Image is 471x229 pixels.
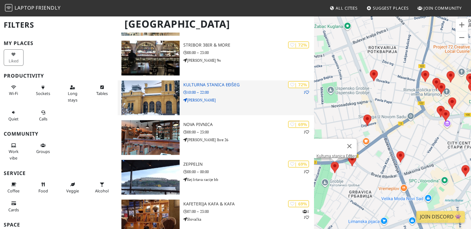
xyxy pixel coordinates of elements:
img: Zeppelin [121,160,179,195]
span: Alcohol [95,188,109,194]
a: Suggest Places [364,2,411,14]
span: Join Community [424,5,462,11]
a: Join Discord 👾 [416,211,465,223]
h3: My Places [4,40,114,46]
span: Laptop [15,4,35,11]
span: Credit cards [8,207,19,213]
span: Video/audio calls [39,116,47,122]
p: Slovačka [183,216,314,222]
p: 08:00 – 23:00 [183,129,314,135]
span: Veggie [66,188,79,194]
span: Stable Wi-Fi [9,91,18,96]
button: Groups [33,140,53,157]
h3: Zeppelin [183,162,314,167]
span: People working [9,149,19,160]
a: Kulturna stanica Eđšeg | 72% 1 Kulturna stanica Eđšeg 10:00 – 22:00 [PERSON_NAME] [118,80,314,115]
button: Food [33,179,53,196]
span: All Cities [336,5,358,11]
p: 1 1 [303,209,309,220]
img: Stribor 3bir & More [121,41,179,75]
p: 08:00 – 00:00 [183,169,314,175]
button: Tables [92,82,112,99]
span: Work-friendly tables [96,91,108,96]
a: Zeppelin | 69% 1 Zeppelin 08:00 – 00:00 Kej žrtava racije bb [118,160,314,195]
div: | 69% [288,121,309,128]
div: | 69% [288,160,309,168]
span: Coffee [7,188,20,194]
span: Quiet [8,116,19,122]
button: Long stays [63,82,82,105]
p: 1 [303,169,309,175]
button: Calls [33,107,53,124]
h3: Space [4,222,114,228]
button: Zoom out [456,31,468,44]
p: 08:00 – 23:00 [183,50,314,56]
span: Suggest Places [373,5,409,11]
button: Alcohol [92,179,112,196]
p: [PERSON_NAME] [183,97,314,103]
h3: Stribor 3bir & More [183,43,314,48]
button: Work vibe [4,140,24,163]
a: Stribor 3bir & More | 72% Stribor 3bir & More 08:00 – 23:00 [PERSON_NAME] 9n [118,41,314,75]
h3: Kafeterija Kafa & Kafa [183,201,314,207]
button: Coffee [4,179,24,196]
div: | 72% [288,41,309,48]
h3: Community [4,131,114,137]
button: Close [342,139,356,154]
p: 1 [303,89,309,95]
span: Long stays [68,91,77,102]
p: [PERSON_NAME] 9n [183,57,314,63]
p: 10:00 – 22:00 [183,89,314,95]
button: Veggie [63,179,82,196]
h3: Productivity [4,73,114,79]
a: LaptopFriendly LaptopFriendly [5,3,61,14]
button: Cards [4,198,24,215]
h2: Filters [4,16,114,34]
p: [PERSON_NAME] Ibre 26 [183,137,314,143]
p: Kej žrtava racije bb [183,177,314,182]
span: Power sockets [36,91,50,96]
div: | 72% [288,81,309,88]
a: Nova pivnica | 69% 1 Nova pivnica 08:00 – 23:00 [PERSON_NAME] Ibre 26 [118,120,314,155]
a: Kulturna stanica Eđšeg [316,154,357,158]
button: Zoom in [456,19,468,31]
h3: Service [4,170,114,176]
img: Kulturna stanica Eđšeg [121,80,179,115]
span: Friendly [36,4,60,11]
h3: Kulturna stanica Eđšeg [183,82,314,88]
a: All Cities [327,2,360,14]
button: Sockets [33,82,53,99]
div: | 69% [288,200,309,207]
img: LaptopFriendly [5,4,12,11]
button: Quiet [4,107,24,124]
button: Wi-Fi [4,82,24,99]
img: Nova pivnica [121,120,179,155]
span: Food [38,188,48,194]
h3: Nova pivnica [183,122,314,127]
a: Join Community [415,2,464,14]
h1: [GEOGRAPHIC_DATA] [120,16,313,33]
p: 1 [303,129,309,135]
p: 07:00 – 23:00 [183,209,314,214]
span: Group tables [36,149,50,154]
